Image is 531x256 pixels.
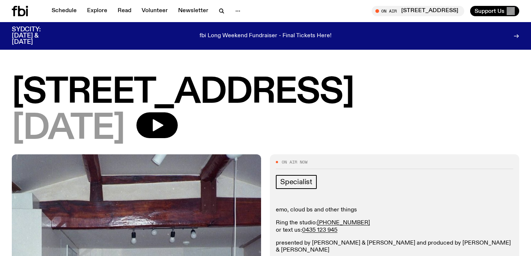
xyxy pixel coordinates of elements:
h1: [STREET_ADDRESS] [12,76,519,109]
a: Explore [83,6,112,16]
h3: SYDCITY: [DATE] & [DATE] [12,27,59,45]
button: On Air[STREET_ADDRESS] [372,6,464,16]
span: [DATE] [12,112,125,145]
a: Volunteer [137,6,172,16]
a: 0435 123 945 [302,227,337,233]
a: Newsletter [174,6,213,16]
p: emo, cloud bs and other things [276,207,513,214]
p: Ring the studio: or text us: [276,220,513,234]
a: Schedule [47,6,81,16]
p: fbi Long Weekend Fundraiser - Final Tickets Here! [199,33,332,39]
a: [PHONE_NUMBER] [317,220,370,226]
a: Specialist [276,175,317,189]
p: presented by [PERSON_NAME] & [PERSON_NAME] and produced by [PERSON_NAME] & [PERSON_NAME] [276,240,513,254]
button: Support Us [470,6,519,16]
span: Specialist [280,178,312,186]
span: Support Us [475,8,504,14]
a: Read [113,6,136,16]
span: On Air Now [282,160,308,164]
